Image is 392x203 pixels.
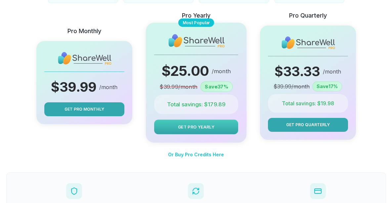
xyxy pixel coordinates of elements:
[268,118,348,132] button: Get Pro Quarterly
[289,11,327,20] p: Pro Quarterly
[168,148,224,162] button: Or Buy Pro Credits Here
[182,11,210,20] p: Pro Yearly
[65,106,104,112] span: Get Pro Monthly
[154,120,238,134] button: Get Pro Yearly
[67,26,101,36] p: Pro Monthly
[168,152,224,157] span: Or Buy Pro Credits Here
[178,124,214,130] span: Get Pro Yearly
[44,102,124,116] button: Get Pro Monthly
[286,122,330,128] span: Get Pro Quarterly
